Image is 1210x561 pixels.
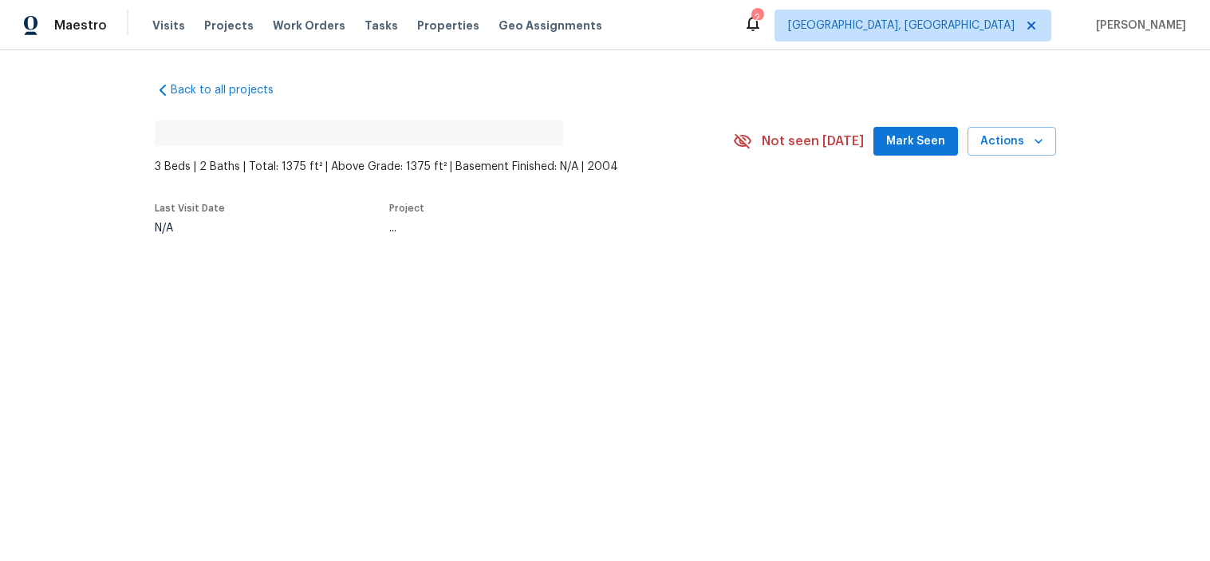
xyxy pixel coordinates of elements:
button: Mark Seen [873,127,958,156]
span: Last Visit Date [155,203,225,213]
a: Back to all projects [155,82,308,98]
div: ... [389,223,696,234]
span: Mark Seen [886,132,945,152]
span: Actions [980,132,1043,152]
span: Work Orders [273,18,345,34]
span: Not seen [DATE] [762,133,864,149]
button: Actions [968,127,1056,156]
span: 3 Beds | 2 Baths | Total: 1375 ft² | Above Grade: 1375 ft² | Basement Finished: N/A | 2004 [155,159,733,175]
span: [PERSON_NAME] [1090,18,1186,34]
span: Properties [417,18,479,34]
div: 2 [751,10,763,26]
span: [GEOGRAPHIC_DATA], [GEOGRAPHIC_DATA] [788,18,1015,34]
span: Project [389,203,424,213]
span: Projects [204,18,254,34]
span: Geo Assignments [499,18,602,34]
span: Visits [152,18,185,34]
div: N/A [155,223,225,234]
span: Maestro [54,18,107,34]
span: Tasks [365,20,398,31]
